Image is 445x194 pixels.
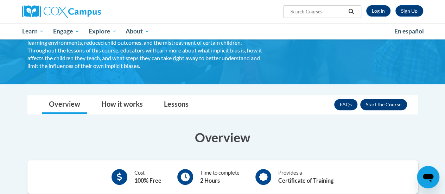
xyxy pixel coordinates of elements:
[157,95,196,114] a: Lessons
[346,7,356,16] button: Search
[22,27,44,36] span: Learn
[394,27,424,35] span: En español
[94,95,150,114] a: How it works
[278,169,333,185] div: Provides a
[290,7,346,16] input: Search Courses
[360,99,407,110] button: Enroll
[390,24,428,39] a: En español
[89,27,117,36] span: Explore
[200,177,220,184] b: 2 Hours
[278,177,333,184] b: Certificate of Training
[200,169,240,185] div: Time to complete
[395,5,423,17] a: Register
[27,129,418,146] h3: Overview
[84,23,121,39] a: Explore
[53,27,80,36] span: Engage
[334,99,357,110] a: FAQs
[126,27,150,36] span: About
[49,23,84,39] a: Engage
[366,5,390,17] a: Log In
[22,5,101,18] img: Cox Campus
[42,95,87,114] a: Overview
[121,23,154,39] a: About
[417,166,439,188] iframe: Button to launch messaging window
[22,5,149,18] a: Cox Campus
[17,23,428,39] div: Main menu
[134,169,161,185] div: Cost
[18,23,49,39] a: Learn
[134,177,161,184] b: 100% Free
